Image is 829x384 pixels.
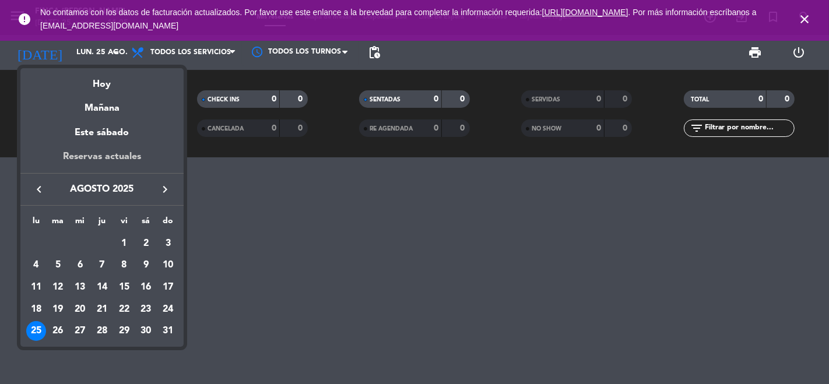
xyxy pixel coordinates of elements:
[48,277,68,297] div: 12
[26,277,46,297] div: 11
[91,254,113,276] td: 7 de agosto de 2025
[47,298,69,320] td: 19 de agosto de 2025
[91,320,113,343] td: 28 de agosto de 2025
[158,234,178,253] div: 3
[69,254,91,276] td: 6 de agosto de 2025
[48,255,68,275] div: 5
[92,321,112,341] div: 28
[158,321,178,341] div: 31
[47,214,69,232] th: martes
[47,320,69,343] td: 26 de agosto de 2025
[26,255,46,275] div: 4
[157,320,179,343] td: 31 de agosto de 2025
[136,255,156,275] div: 9
[20,149,184,173] div: Reservas actuales
[91,214,113,232] th: jueves
[25,214,47,232] th: lunes
[158,277,178,297] div: 17
[26,300,46,319] div: 18
[70,300,90,319] div: 20
[48,300,68,319] div: 19
[136,300,156,319] div: 23
[70,277,90,297] div: 13
[158,182,172,196] i: keyboard_arrow_right
[69,298,91,320] td: 20 de agosto de 2025
[113,232,135,255] td: 1 de agosto de 2025
[91,276,113,298] td: 14 de agosto de 2025
[20,117,184,149] div: Este sábado
[113,254,135,276] td: 8 de agosto de 2025
[113,298,135,320] td: 22 de agosto de 2025
[70,321,90,341] div: 27
[92,255,112,275] div: 7
[92,277,112,297] div: 14
[135,298,157,320] td: 23 de agosto de 2025
[48,321,68,341] div: 26
[135,320,157,343] td: 30 de agosto de 2025
[47,254,69,276] td: 5 de agosto de 2025
[91,298,113,320] td: 21 de agosto de 2025
[26,321,46,341] div: 25
[135,232,157,255] td: 2 de agosto de 2025
[114,234,134,253] div: 1
[136,277,156,297] div: 16
[47,276,69,298] td: 12 de agosto de 2025
[25,232,113,255] td: AGO.
[154,182,175,197] button: keyboard_arrow_right
[136,234,156,253] div: 2
[157,254,179,276] td: 10 de agosto de 2025
[92,300,112,319] div: 21
[25,320,47,343] td: 25 de agosto de 2025
[29,182,50,197] button: keyboard_arrow_left
[136,321,156,341] div: 30
[135,254,157,276] td: 9 de agosto de 2025
[20,92,184,116] div: Mañana
[157,214,179,232] th: domingo
[113,214,135,232] th: viernes
[113,320,135,343] td: 29 de agosto de 2025
[157,232,179,255] td: 3 de agosto de 2025
[157,298,179,320] td: 24 de agosto de 2025
[114,300,134,319] div: 22
[157,276,179,298] td: 17 de agosto de 2025
[114,321,134,341] div: 29
[135,214,157,232] th: sábado
[69,320,91,343] td: 27 de agosto de 2025
[69,276,91,298] td: 13 de agosto de 2025
[20,68,184,92] div: Hoy
[158,300,178,319] div: 24
[50,182,154,197] span: agosto 2025
[25,276,47,298] td: 11 de agosto de 2025
[25,298,47,320] td: 18 de agosto de 2025
[32,182,46,196] i: keyboard_arrow_left
[70,255,90,275] div: 6
[69,214,91,232] th: miércoles
[158,255,178,275] div: 10
[114,277,134,297] div: 15
[113,276,135,298] td: 15 de agosto de 2025
[25,254,47,276] td: 4 de agosto de 2025
[135,276,157,298] td: 16 de agosto de 2025
[114,255,134,275] div: 8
